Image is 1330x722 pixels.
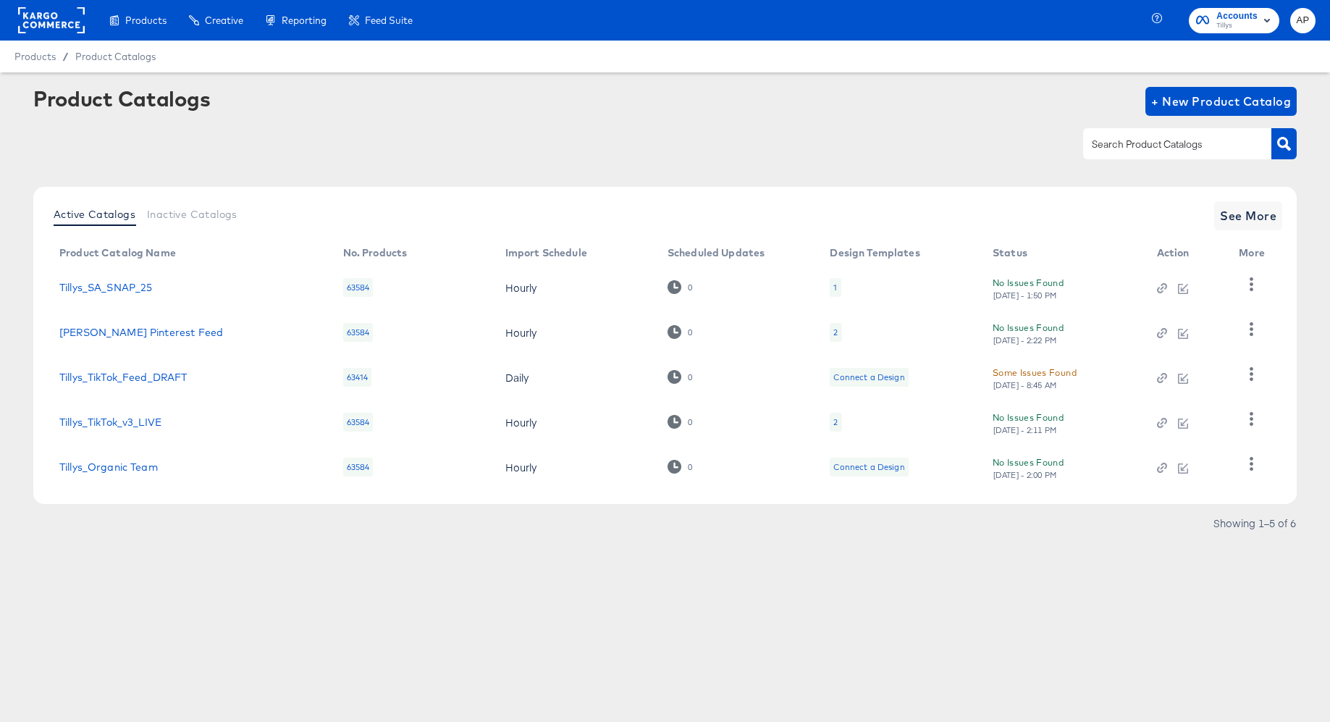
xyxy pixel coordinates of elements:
span: Tillys [1216,20,1258,32]
div: 0 [668,460,693,474]
button: AccountsTillys [1189,8,1279,33]
div: 2 [830,323,841,342]
a: Tillys_TikTok_v3_LIVE [59,416,161,428]
div: 63584 [343,278,374,297]
div: No. Products [343,247,408,259]
div: Product Catalog Name [59,247,176,259]
div: 63414 [343,368,372,387]
div: 63584 [343,323,374,342]
button: + New Product Catalog [1145,87,1297,116]
div: Some Issues Found [993,365,1077,380]
span: Reporting [282,14,327,26]
div: Scheduled Updates [668,247,765,259]
div: 0 [668,370,693,384]
span: Creative [205,14,243,26]
div: 0 [687,327,693,337]
div: Connect a Design [830,368,908,387]
div: 1 [833,282,837,293]
td: Daily [494,355,656,400]
div: 1 [830,278,841,297]
div: Design Templates [830,247,919,259]
div: 0 [687,462,693,472]
span: + New Product Catalog [1151,91,1291,112]
span: Products [125,14,167,26]
a: Tillys_Organic Team [59,461,158,473]
div: [DATE] - 8:45 AM [993,380,1058,390]
td: Hourly [494,400,656,445]
div: Connect a Design [830,458,908,477]
span: AP [1296,12,1310,29]
span: Accounts [1216,9,1258,24]
button: See More [1214,201,1282,230]
div: 63584 [343,458,374,477]
input: Search Product Catalogs [1089,136,1243,153]
button: Some Issues Found[DATE] - 8:45 AM [993,365,1077,390]
button: AP [1290,8,1316,33]
div: 2 [833,416,838,428]
div: 2 [833,327,838,338]
span: Products [14,51,56,62]
a: Tillys_SA_SNAP_25 [59,282,153,293]
div: 63584 [343,413,374,432]
span: Inactive Catalogs [147,209,237,220]
span: Active Catalogs [54,209,135,220]
th: Status [981,242,1145,265]
td: Hourly [494,265,656,310]
div: Showing 1–5 of 6 [1213,518,1297,528]
td: Hourly [494,445,656,490]
div: 0 [687,417,693,427]
div: 0 [668,280,693,294]
span: See More [1220,206,1276,226]
div: 2 [830,413,841,432]
div: Connect a Design [833,461,904,473]
div: 0 [668,325,693,339]
div: Product Catalogs [33,87,210,110]
span: / [56,51,75,62]
th: More [1227,242,1282,265]
a: Tillys_TikTok_Feed_DRAFT [59,372,188,383]
td: Hourly [494,310,656,355]
span: Feed Suite [365,14,413,26]
div: 0 [687,282,693,293]
a: [PERSON_NAME] Pinterest Feed [59,327,223,338]
div: Connect a Design [833,372,904,383]
th: Action [1145,242,1228,265]
a: Product Catalogs [75,51,156,62]
div: 0 [668,415,693,429]
div: Import Schedule [505,247,587,259]
div: 0 [687,372,693,382]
